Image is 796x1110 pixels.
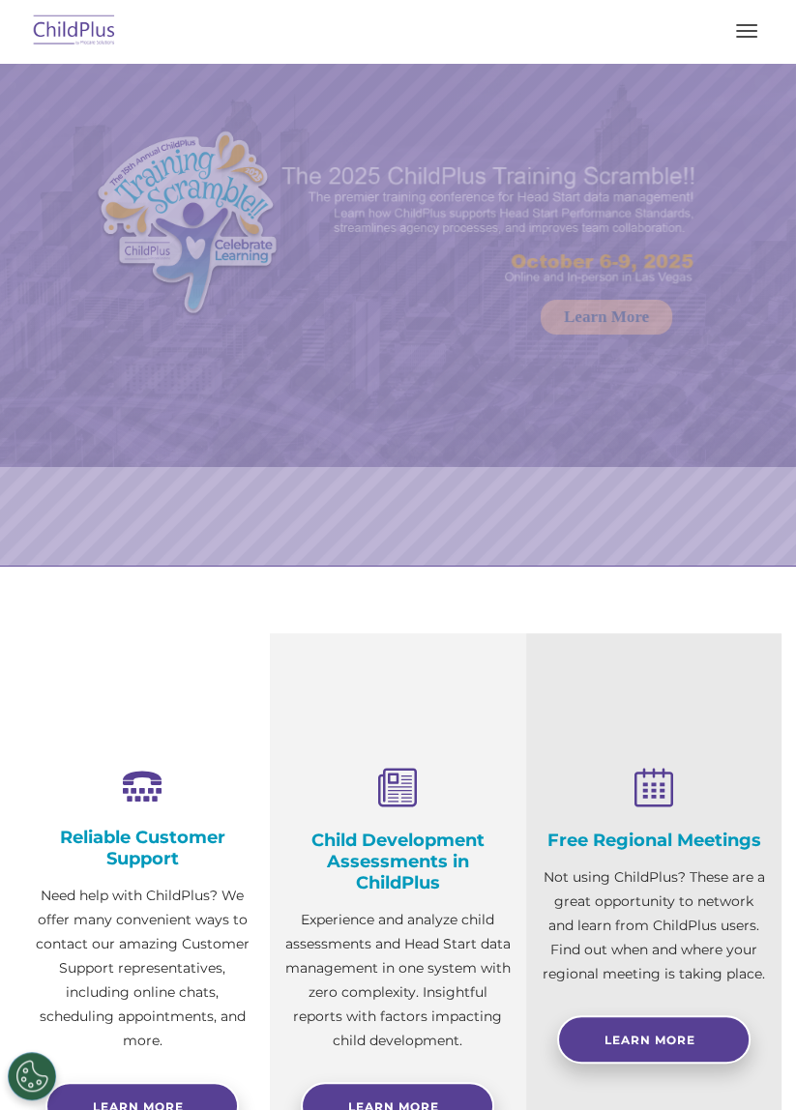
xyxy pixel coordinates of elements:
h4: Reliable Customer Support [29,827,255,869]
a: Learn More [557,1015,751,1064]
button: Cookies Settings [8,1052,56,1100]
h4: Child Development Assessments in ChildPlus [284,830,511,893]
span: Learn More [604,1033,695,1047]
h4: Free Regional Meetings [541,830,767,851]
a: Learn More [541,300,672,335]
p: Experience and analyze child assessments and Head Start data management in one system with zero c... [284,908,511,1053]
p: Not using ChildPlus? These are a great opportunity to network and learn from ChildPlus users. Fin... [541,865,767,986]
img: ChildPlus by Procare Solutions [29,9,120,54]
p: Need help with ChildPlus? We offer many convenient ways to contact our amazing Customer Support r... [29,884,255,1053]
